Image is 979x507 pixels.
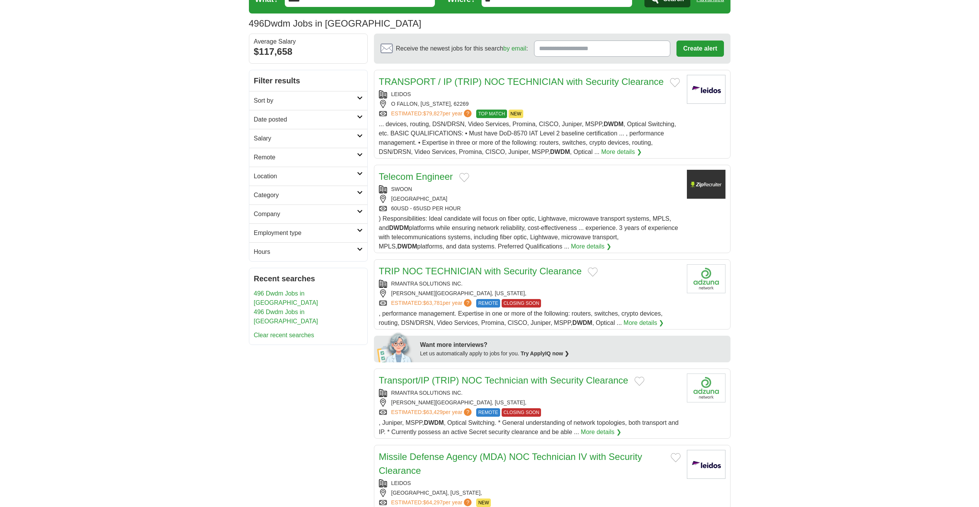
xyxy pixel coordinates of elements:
[379,419,679,435] span: , Juniper, MSPP, , Optical Switching. * General understanding of network topologies, both transpo...
[254,228,357,238] h2: Employment type
[581,428,621,437] a: More details ❯
[254,134,357,143] h2: Salary
[624,318,664,328] a: More details ❯
[379,399,681,407] div: [PERSON_NAME][GEOGRAPHIC_DATA], [US_STATE],
[476,110,507,118] span: TOP MATCH
[379,389,681,397] div: RMANTRA SOLUTIONS INC.
[391,91,411,97] a: LEIDOS
[249,17,264,30] span: 496
[464,408,472,416] span: ?
[634,377,644,386] button: Add to favorite jobs
[249,129,367,148] a: Salary
[379,76,664,87] a: TRANSPORT / IP (TRIP) NOC TECHNICIAN with Security Clearance
[391,110,473,118] a: ESTIMATED:$79,827per year?
[254,39,363,45] div: Average Salary
[249,167,367,186] a: Location
[476,408,500,417] span: REMOTE
[254,273,363,284] h2: Recent searches
[476,499,491,507] span: NEW
[391,480,411,486] a: LEIDOS
[254,247,357,257] h2: Hours
[254,96,357,105] h2: Sort by
[254,45,363,59] div: $117,658
[379,289,681,297] div: [PERSON_NAME][GEOGRAPHIC_DATA], [US_STATE],
[249,70,367,91] h2: Filter results
[687,75,725,104] img: Leidos logo
[420,340,726,350] div: Want more interviews?
[423,300,443,306] span: $63,781
[502,299,541,308] span: CLOSING SOON
[424,419,444,426] strong: DWDM
[249,148,367,167] a: Remote
[423,409,443,415] span: $63,429
[502,408,541,417] span: CLOSING SOON
[379,100,681,108] div: O FALLON, [US_STATE], 62269
[464,499,472,506] span: ?
[509,110,523,118] span: NEW
[396,44,528,53] span: Receive the newest jobs for this search :
[464,110,472,117] span: ?
[476,299,500,308] span: REMOTE
[601,147,642,157] a: More details ❯
[389,225,409,231] strong: DWDM
[254,210,357,219] h2: Company
[521,350,569,357] a: Try ApplyIQ now ❯
[391,408,473,417] a: ESTIMATED:$63,429per year?
[379,375,628,385] a: Transport/IP (TRIP) NOC Technician with Security Clearance
[397,243,418,250] strong: DWDM
[249,91,367,110] a: Sort by
[671,453,681,462] button: Add to favorite jobs
[670,78,680,87] button: Add to favorite jobs
[254,290,318,306] a: 496 Dwdm Jobs in [GEOGRAPHIC_DATA]
[254,172,357,181] h2: Location
[423,110,443,117] span: $79,827
[687,264,725,293] img: Company logo
[550,149,570,155] strong: DWDM
[379,215,678,250] span: ) Responsibilities: Ideal candidate will focus on fiber optic, Lightwave, microwave transport sys...
[464,299,472,307] span: ?
[687,170,725,199] img: Company logo
[249,18,421,29] h1: Dwdm Jobs in [GEOGRAPHIC_DATA]
[604,121,624,127] strong: DWDM
[423,499,443,505] span: $64,297
[254,191,357,200] h2: Category
[379,204,681,213] div: 60USD - 65USD PER HOUR
[254,115,357,124] h2: Date posted
[379,451,642,476] a: Missile Defense Agency (MDA) NOC Technician IV with Security Clearance
[379,195,681,203] div: [GEOGRAPHIC_DATA]
[249,242,367,261] a: Hours
[249,110,367,129] a: Date posted
[687,373,725,402] img: Company logo
[254,332,314,338] a: Clear recent searches
[420,350,726,358] div: Let us automatically apply to jobs for you.
[249,204,367,223] a: Company
[254,153,357,162] h2: Remote
[379,266,582,276] a: TRIP NOC TECHNICIAN with Security Clearance
[379,489,681,497] div: [GEOGRAPHIC_DATA], [US_STATE],
[391,499,473,507] a: ESTIMATED:$64,297per year?
[572,319,592,326] strong: DWDM
[379,185,681,193] div: SWOON
[503,45,526,52] a: by email
[391,299,473,308] a: ESTIMATED:$63,781per year?
[379,121,676,155] span: ... devices, routing, DSN/DRSN, Video Services, Promina, CISCO, Juniper, MSPP, , Optical Switchin...
[676,41,724,57] button: Create alert
[379,310,663,326] span: , performance management. Expertise in one or more of the following: routers, switches, crypto de...
[588,267,598,277] button: Add to favorite jobs
[377,331,414,362] img: apply-iq-scientist.png
[687,450,725,479] img: Leidos logo
[249,186,367,204] a: Category
[379,280,681,288] div: RMANTRA SOLUTIONS INC.
[254,309,318,324] a: 496 Dwdm Jobs in [GEOGRAPHIC_DATA]
[249,223,367,242] a: Employment type
[459,173,469,182] button: Add to favorite jobs
[379,171,453,182] a: Telecom Engineer
[571,242,611,251] a: More details ❯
